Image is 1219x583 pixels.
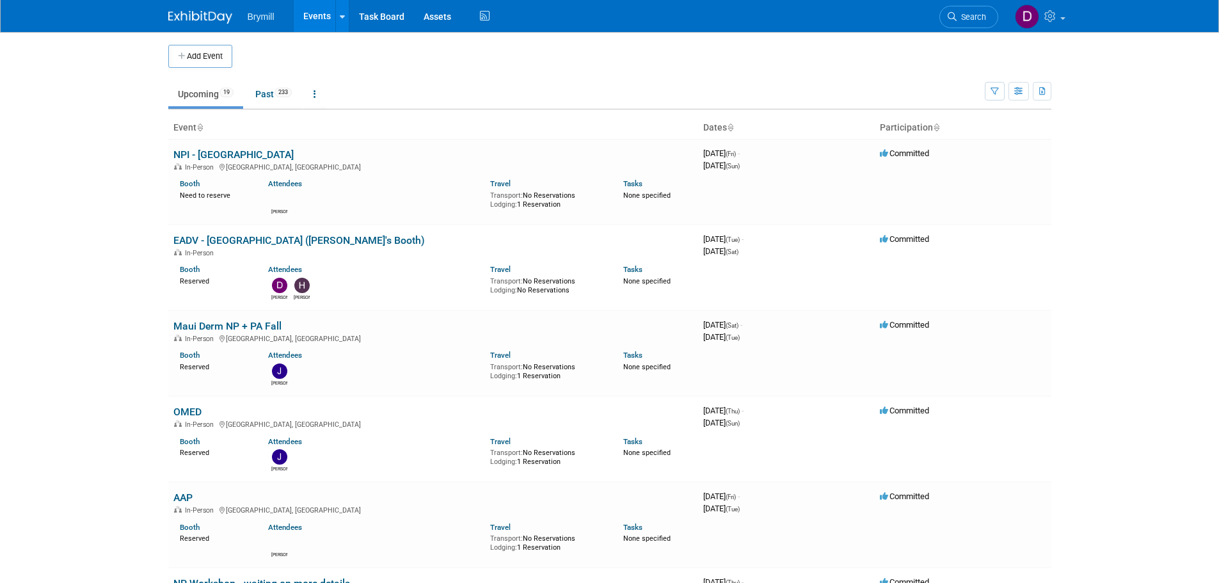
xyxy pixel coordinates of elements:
[490,277,523,285] span: Transport:
[738,491,740,501] span: -
[726,493,736,500] span: (Fri)
[703,161,740,170] span: [DATE]
[248,12,275,22] span: Brymill
[957,12,986,22] span: Search
[490,449,523,457] span: Transport:
[272,449,287,465] img: Jeffery McDowell
[726,163,740,170] span: (Sun)
[726,506,740,513] span: (Tue)
[174,506,182,513] img: In-Person Event
[173,148,294,161] a: NPI - [GEOGRAPHIC_DATA]
[173,320,282,332] a: Maui Derm NP + PA Fall
[185,335,218,343] span: In-Person
[726,322,738,329] span: (Sat)
[726,420,740,427] span: (Sun)
[623,534,671,543] span: None specified
[698,117,875,139] th: Dates
[168,45,232,68] button: Add Event
[268,351,302,360] a: Attendees
[623,277,671,285] span: None specified
[703,332,740,342] span: [DATE]
[726,334,740,341] span: (Tue)
[490,372,517,380] span: Lodging:
[271,207,287,215] div: Nick Belton
[294,278,310,293] img: Hobey Bryne
[703,491,740,501] span: [DATE]
[272,535,287,550] img: Nick Belton
[268,179,302,188] a: Attendees
[623,179,642,188] a: Tasks
[185,420,218,429] span: In-Person
[490,360,604,380] div: No Reservations 1 Reservation
[173,504,693,515] div: [GEOGRAPHIC_DATA], [GEOGRAPHIC_DATA]
[180,523,200,532] a: Booth
[490,351,511,360] a: Travel
[703,234,744,244] span: [DATE]
[271,465,287,472] div: Jeffery McDowell
[703,504,740,513] span: [DATE]
[173,234,425,246] a: EADV - [GEOGRAPHIC_DATA] ([PERSON_NAME]'s Booth)
[246,82,301,106] a: Past233
[939,6,998,28] a: Search
[623,437,642,446] a: Tasks
[490,275,604,294] div: No Reservations No Reservations
[219,88,234,97] span: 19
[703,406,744,415] span: [DATE]
[180,275,250,286] div: Reserved
[168,82,243,106] a: Upcoming19
[180,189,250,200] div: Need to reserve
[174,163,182,170] img: In-Person Event
[880,491,929,501] span: Committed
[623,523,642,532] a: Tasks
[180,265,200,274] a: Booth
[275,88,292,97] span: 233
[703,148,740,158] span: [DATE]
[180,351,200,360] a: Booth
[490,534,523,543] span: Transport:
[180,179,200,188] a: Booth
[180,437,200,446] a: Booth
[742,406,744,415] span: -
[703,320,742,330] span: [DATE]
[174,420,182,427] img: In-Person Event
[272,278,287,293] img: Delaney Bryne
[173,491,193,504] a: AAP
[623,449,671,457] span: None specified
[880,406,929,415] span: Committed
[738,148,740,158] span: -
[726,248,738,255] span: (Sat)
[740,320,742,330] span: -
[174,249,182,255] img: In-Person Event
[168,11,232,24] img: ExhibitDay
[271,379,287,387] div: Jeffery McDowell
[174,335,182,341] img: In-Person Event
[271,293,287,301] div: Delaney Bryne
[490,191,523,200] span: Transport:
[880,234,929,244] span: Committed
[727,122,733,132] a: Sort by Start Date
[490,200,517,209] span: Lodging:
[185,163,218,172] span: In-Person
[173,161,693,172] div: [GEOGRAPHIC_DATA], [GEOGRAPHIC_DATA]
[490,437,511,446] a: Travel
[196,122,203,132] a: Sort by Event Name
[490,446,604,466] div: No Reservations 1 Reservation
[173,419,693,429] div: [GEOGRAPHIC_DATA], [GEOGRAPHIC_DATA]
[490,189,604,209] div: No Reservations 1 Reservation
[623,363,671,371] span: None specified
[726,408,740,415] span: (Thu)
[880,320,929,330] span: Committed
[268,265,302,274] a: Attendees
[173,333,693,343] div: [GEOGRAPHIC_DATA], [GEOGRAPHIC_DATA]
[180,446,250,458] div: Reserved
[490,543,517,552] span: Lodging:
[490,363,523,371] span: Transport:
[490,532,604,552] div: No Reservations 1 Reservation
[294,293,310,301] div: Hobey Bryne
[1015,4,1039,29] img: Delaney Bryne
[185,506,218,515] span: In-Person
[703,418,740,427] span: [DATE]
[490,286,517,294] span: Lodging:
[933,122,939,132] a: Sort by Participation Type
[271,550,287,558] div: Nick Belton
